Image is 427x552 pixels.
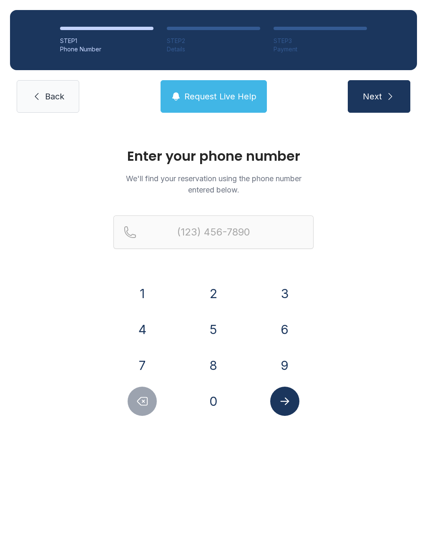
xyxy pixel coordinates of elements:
[270,279,299,308] button: 3
[113,149,314,163] h1: Enter your phone number
[363,91,382,102] span: Next
[274,45,367,53] div: Payment
[167,45,260,53] div: Details
[184,91,256,102] span: Request Live Help
[199,279,228,308] button: 2
[128,279,157,308] button: 1
[270,315,299,344] button: 6
[274,37,367,45] div: STEP 3
[270,387,299,416] button: Submit lookup form
[199,315,228,344] button: 5
[60,45,153,53] div: Phone Number
[128,387,157,416] button: Delete number
[199,387,228,416] button: 0
[113,173,314,195] p: We'll find your reservation using the phone number entered below.
[60,37,153,45] div: STEP 1
[128,315,157,344] button: 4
[270,351,299,380] button: 9
[128,351,157,380] button: 7
[45,91,64,102] span: Back
[199,351,228,380] button: 8
[113,215,314,249] input: Reservation phone number
[167,37,260,45] div: STEP 2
